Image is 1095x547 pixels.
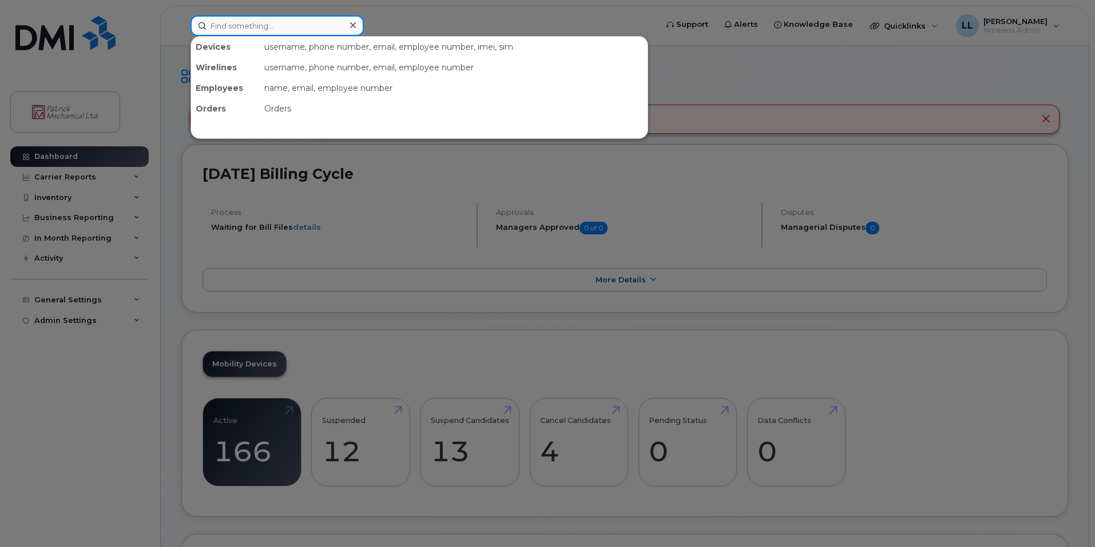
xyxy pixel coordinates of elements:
div: Devices [191,37,260,57]
div: name, email, employee number [260,78,648,98]
div: Wirelines [191,57,260,78]
div: Orders [191,98,260,119]
div: Employees [191,78,260,98]
div: Orders [260,98,648,119]
div: username, phone number, email, employee number, imei, sim [260,37,648,57]
div: username, phone number, email, employee number [260,57,648,78]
